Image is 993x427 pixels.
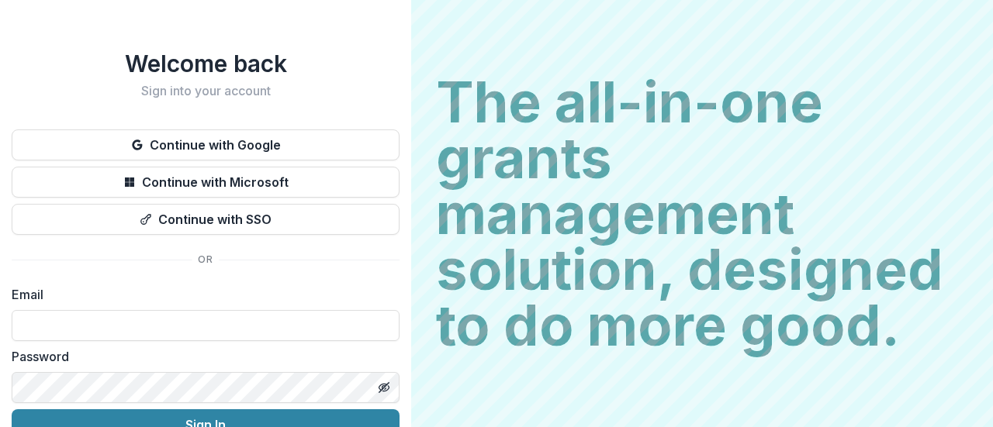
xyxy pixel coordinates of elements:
button: Continue with Google [12,129,400,160]
h2: Sign into your account [12,84,400,98]
button: Continue with Microsoft [12,167,400,198]
label: Email [12,285,390,304]
h1: Welcome back [12,50,400,77]
label: Password [12,347,390,366]
button: Toggle password visibility [372,375,396,400]
button: Continue with SSO [12,204,400,235]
